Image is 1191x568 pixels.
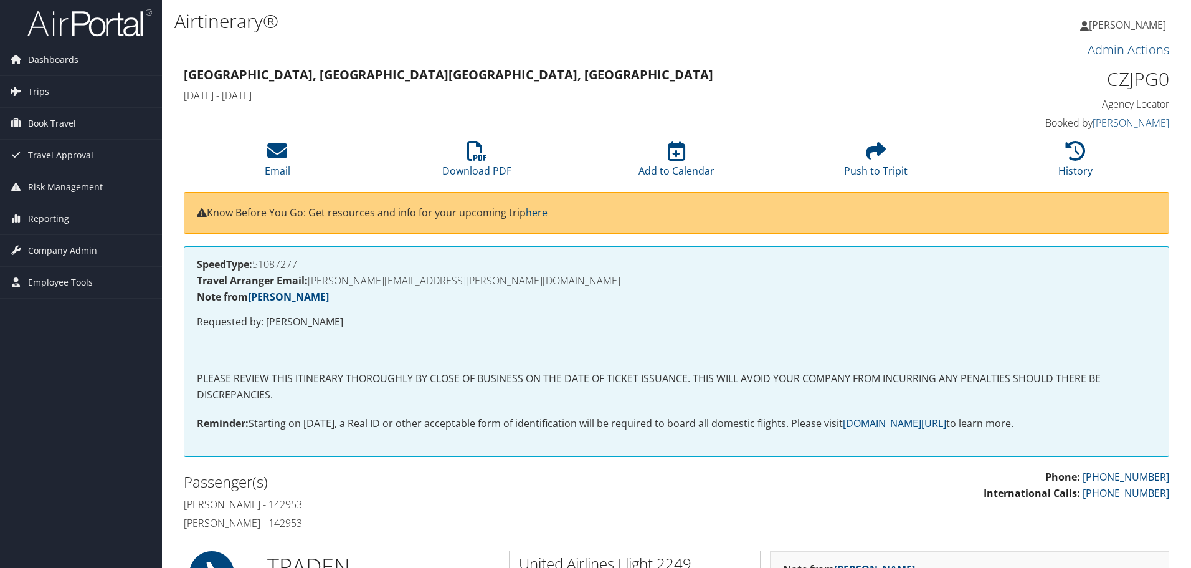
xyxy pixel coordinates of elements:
h4: [PERSON_NAME] - 142953 [184,516,667,530]
a: [PERSON_NAME] [1093,116,1169,130]
h4: 51087277 [197,259,1156,269]
a: [PHONE_NUMBER] [1083,486,1169,500]
span: Trips [28,76,49,107]
a: [PERSON_NAME] [248,290,329,304]
span: Dashboards [28,44,78,75]
a: [PERSON_NAME] [1080,6,1179,44]
h4: [PERSON_NAME] - 142953 [184,498,667,511]
h4: Booked by [937,116,1169,130]
span: Company Admin [28,235,97,266]
a: Add to Calendar [638,148,714,178]
span: Employee Tools [28,267,93,298]
a: Email [265,148,290,178]
strong: Note from [197,290,329,304]
h4: [DATE] - [DATE] [184,89,918,102]
span: Risk Management [28,171,103,203]
a: [PHONE_NUMBER] [1083,470,1169,484]
p: Starting on [DATE], a Real ID or other acceptable form of identification will be required to boar... [197,416,1156,432]
h2: Passenger(s) [184,471,667,493]
p: PLEASE REVIEW THIS ITINERARY THOROUGHLY BY CLOSE OF BUSINESS ON THE DATE OF TICKET ISSUANCE. THIS... [197,371,1156,403]
a: [DOMAIN_NAME][URL] [843,416,946,430]
a: Push to Tripit [844,148,908,178]
a: here [526,206,548,219]
a: Download PDF [442,148,511,178]
strong: Phone: [1045,470,1080,484]
span: [PERSON_NAME] [1089,18,1166,32]
p: Requested by: [PERSON_NAME] [197,314,1156,330]
span: Book Travel [28,108,76,139]
strong: Travel Arranger Email: [197,274,308,287]
h4: Agency Locator [937,97,1169,111]
a: Admin Actions [1088,41,1169,58]
strong: Reminder: [197,416,249,430]
span: Travel Approval [28,140,93,171]
strong: International Calls: [984,486,1080,500]
strong: [GEOGRAPHIC_DATA], [GEOGRAPHIC_DATA] [GEOGRAPHIC_DATA], [GEOGRAPHIC_DATA] [184,66,713,83]
h1: CZJPG0 [937,66,1169,92]
img: airportal-logo.png [27,8,152,37]
h1: Airtinerary® [174,8,844,34]
h4: [PERSON_NAME][EMAIL_ADDRESS][PERSON_NAME][DOMAIN_NAME] [197,276,1156,286]
span: Reporting [28,203,69,234]
p: Know Before You Go: Get resources and info for your upcoming trip [197,205,1156,221]
a: History [1058,148,1093,178]
strong: SpeedType: [197,258,252,271]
